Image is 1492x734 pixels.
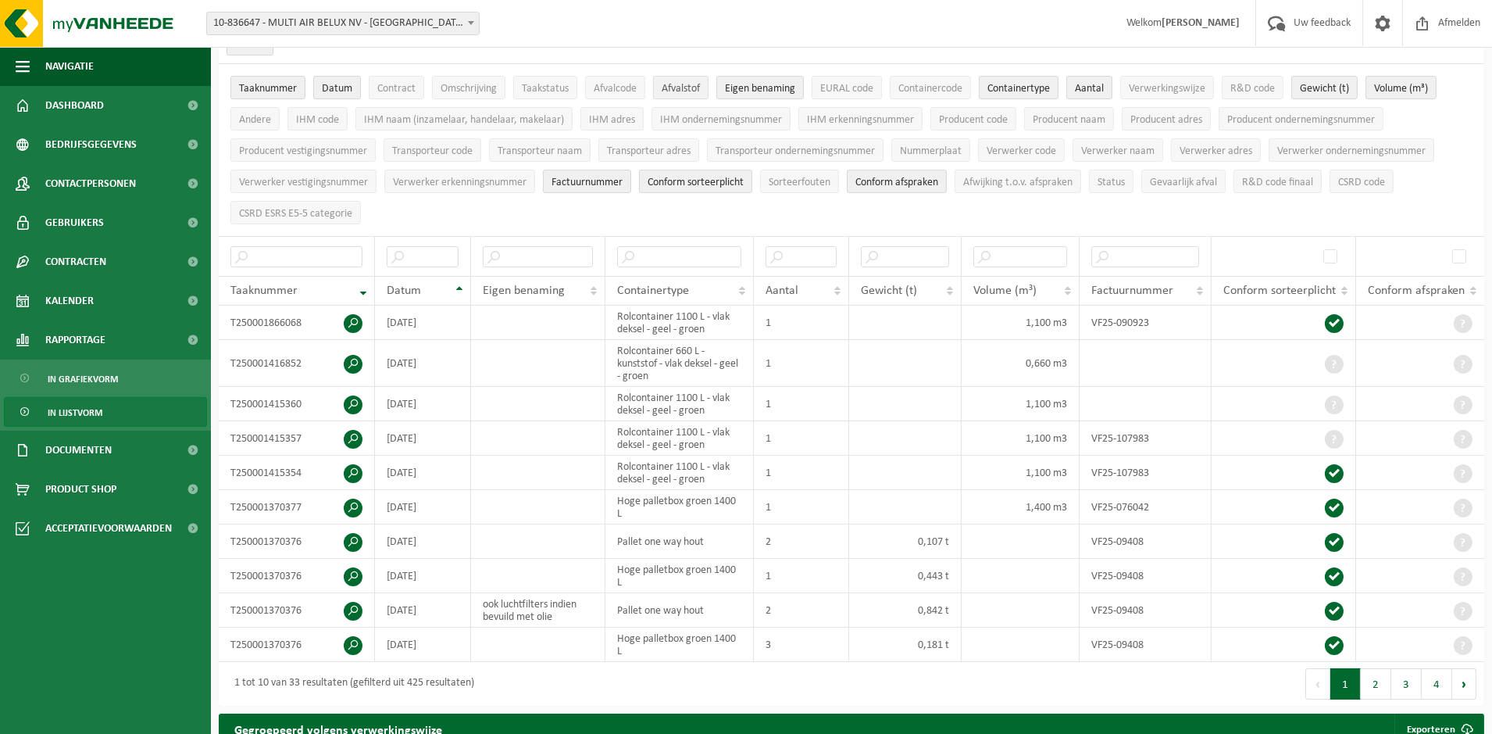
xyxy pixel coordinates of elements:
[543,170,631,193] button: FactuurnummerFactuurnummer: Activate to sort
[979,76,1058,99] button: ContainertypeContainertype: Activate to sort
[605,340,754,387] td: Rolcontainer 660 L - kunststof - vlak deksel - geel - groen
[766,285,798,297] span: Aantal
[45,281,94,320] span: Kalender
[605,525,754,559] td: Pallet one way hout
[1233,170,1322,193] button: R&D code finaalR&amp;D code finaal: Activate to sort
[1269,138,1434,162] button: Verwerker ondernemingsnummerVerwerker ondernemingsnummer: Activate to sort
[855,177,938,188] span: Conform afspraken
[230,201,361,224] button: CSRD ESRS E5-5 categorieCSRD ESRS E5-5 categorie: Activate to sort
[375,387,471,421] td: [DATE]
[1291,76,1358,99] button: Gewicht (t)Gewicht (t): Activate to sort
[1277,145,1426,157] span: Verwerker ondernemingsnummer
[219,421,375,456] td: T250001415357
[377,83,416,95] span: Contract
[1080,628,1212,662] td: VF25-09408
[45,86,104,125] span: Dashboard
[962,421,1080,456] td: 1,100 m3
[962,456,1080,490] td: 1,100 m3
[1361,668,1391,700] button: 2
[754,340,849,387] td: 1
[1374,83,1428,95] span: Volume (m³)
[375,628,471,662] td: [DATE]
[754,306,849,340] td: 1
[617,285,689,297] span: Containertype
[45,431,112,470] span: Documenten
[45,242,106,281] span: Contracten
[639,170,752,193] button: Conform sorteerplicht : Activate to sort
[219,628,375,662] td: T250001370376
[962,490,1080,525] td: 1,400 m3
[725,83,795,95] span: Eigen benaming
[375,306,471,340] td: [DATE]
[798,107,923,131] button: IHM erkenningsnummerIHM erkenningsnummer: Activate to sort
[605,559,754,593] td: Hoge palletbox groen 1400 L
[230,107,280,131] button: AndereAndere: Activate to sort
[1219,107,1383,131] button: Producent ondernemingsnummerProducent ondernemingsnummer: Activate to sort
[754,490,849,525] td: 1
[891,138,970,162] button: NummerplaatNummerplaat: Activate to sort
[219,490,375,525] td: T250001370377
[598,138,699,162] button: Transporteur adresTransporteur adres: Activate to sort
[605,490,754,525] td: Hoge palletbox groen 1400 L
[369,76,424,99] button: ContractContract: Activate to sort
[662,83,700,95] span: Afvalstof
[962,306,1080,340] td: 1,100 m3
[847,170,947,193] button: Conform afspraken : Activate to sort
[375,490,471,525] td: [DATE]
[522,83,569,95] span: Taakstatus
[1227,114,1375,126] span: Producent ondernemingsnummer
[1368,285,1465,297] span: Conform afspraken
[580,107,644,131] button: IHM adresIHM adres: Activate to sort
[1080,421,1212,456] td: VF25-107983
[45,203,104,242] span: Gebruikers
[355,107,573,131] button: IHM naam (inzamelaar, handelaar, makelaar)IHM naam (inzamelaar, handelaar, makelaar): Activate to...
[1365,76,1437,99] button: Volume (m³)Volume (m³): Activate to sort
[898,83,962,95] span: Containercode
[1180,145,1252,157] span: Verwerker adres
[45,47,94,86] span: Navigatie
[820,83,873,95] span: EURAL code
[849,593,962,628] td: 0,842 t
[754,387,849,421] td: 1
[48,364,118,394] span: In grafiekvorm
[1141,170,1226,193] button: Gevaarlijk afval : Activate to sort
[1305,668,1330,700] button: Previous
[807,114,914,126] span: IHM erkenningsnummer
[605,593,754,628] td: Pallet one way hout
[375,559,471,593] td: [DATE]
[754,421,849,456] td: 1
[1242,177,1313,188] span: R&D code finaal
[1162,17,1240,29] strong: [PERSON_NAME]
[239,145,367,157] span: Producent vestigingsnummer
[754,628,849,662] td: 3
[890,76,971,99] button: ContainercodeContainercode: Activate to sort
[230,285,298,297] span: Taaknummer
[716,76,804,99] button: Eigen benamingEigen benaming: Activate to sort
[707,138,883,162] button: Transporteur ondernemingsnummerTransporteur ondernemingsnummer : Activate to sort
[760,170,839,193] button: SorteerfoutenSorteerfouten: Activate to sort
[219,306,375,340] td: T250001866068
[45,164,136,203] span: Contactpersonen
[230,76,305,99] button: TaaknummerTaaknummer: Activate to remove sorting
[812,76,882,99] button: EURAL codeEURAL code: Activate to sort
[4,397,207,427] a: In lijstvorm
[605,421,754,456] td: Rolcontainer 1100 L - vlak deksel - geel - groen
[1080,593,1212,628] td: VF25-09408
[849,525,962,559] td: 0,107 t
[653,76,709,99] button: AfvalstofAfvalstof: Activate to sort
[1422,668,1452,700] button: 4
[219,340,375,387] td: T250001416852
[375,421,471,456] td: [DATE]
[939,114,1008,126] span: Producent code
[861,285,917,297] span: Gewicht (t)
[1330,170,1394,193] button: CSRD codeCSRD code: Activate to sort
[716,145,875,157] span: Transporteur ondernemingsnummer
[219,593,375,628] td: T250001370376
[287,107,348,131] button: IHM codeIHM code: Activate to sort
[219,387,375,421] td: T250001415360
[375,525,471,559] td: [DATE]
[605,456,754,490] td: Rolcontainer 1100 L - vlak deksel - geel - groen
[962,387,1080,421] td: 1,100 m3
[206,12,480,35] span: 10-836647 - MULTI AIR BELUX NV - NAZARETH
[45,125,137,164] span: Bedrijfsgegevens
